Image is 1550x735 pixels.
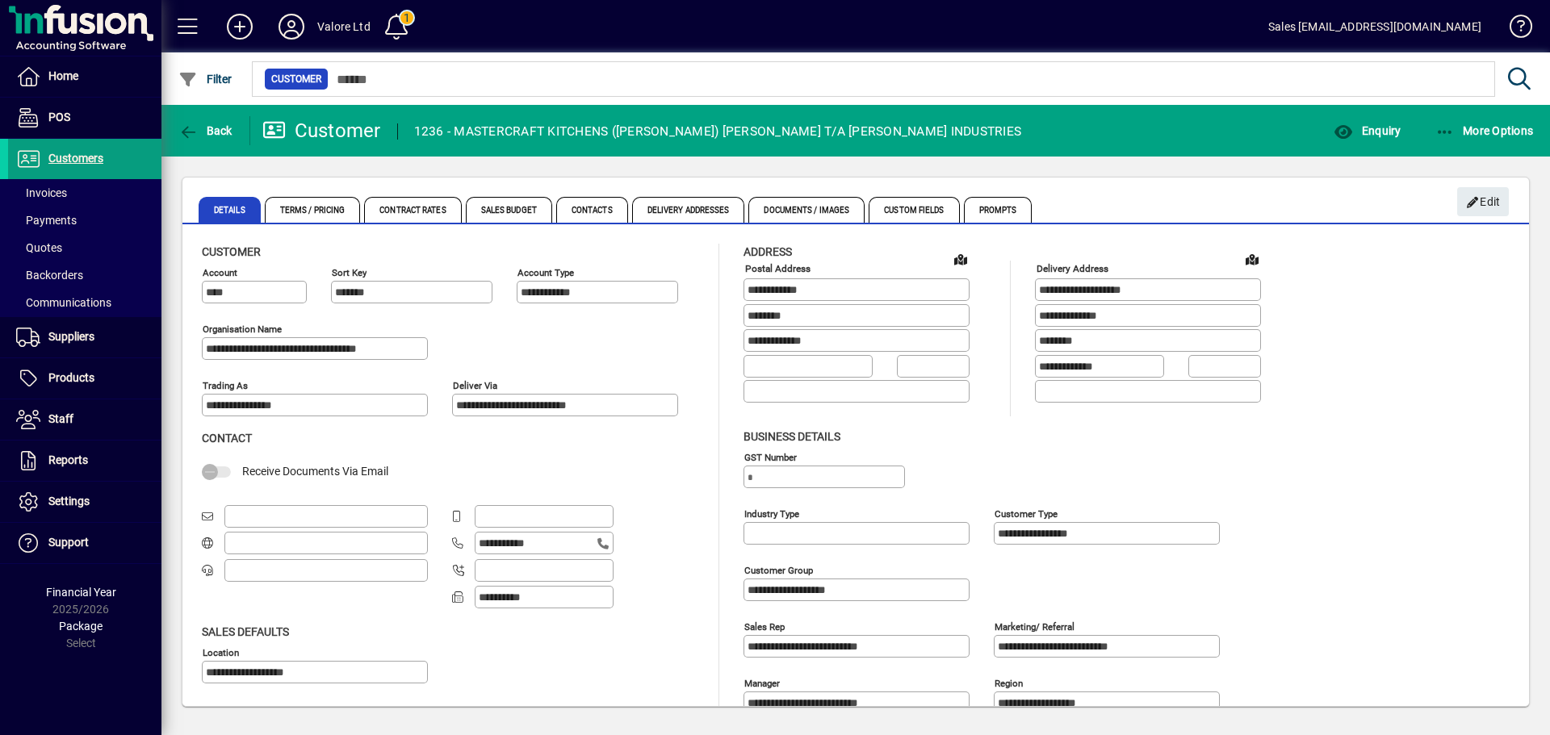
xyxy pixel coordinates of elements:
span: Business details [744,430,840,443]
span: Filter [178,73,232,86]
mat-label: Customer group [744,564,813,575]
a: Settings [8,482,161,522]
mat-label: Sales rep [744,620,785,632]
a: View on map [948,246,974,272]
a: Invoices [8,179,161,207]
span: Package [59,620,103,633]
mat-label: Region [995,677,1023,688]
a: Payments [8,207,161,234]
a: Suppliers [8,317,161,357]
a: Home [8,56,161,97]
span: Back [178,124,232,137]
span: POS [48,111,70,123]
span: Edit [1466,189,1501,215]
span: Customers [48,152,103,165]
span: Documents / Images [748,197,865,223]
a: Staff [8,399,161,440]
span: Contact [202,432,252,445]
span: Custom Fields [869,197,959,223]
span: Details [199,197,261,223]
span: Sales Budget [466,197,552,223]
span: Reports [48,453,88,466]
span: Staff [48,412,73,425]
mat-label: Trading as [203,380,248,391]
span: Terms / Pricing [265,197,361,223]
span: Contacts [556,197,628,223]
mat-label: Industry type [744,507,799,519]
span: Financial Year [46,586,116,599]
mat-label: Sort key [332,267,367,278]
span: Sales defaults [202,625,289,638]
span: Contract Rates [364,197,461,223]
button: Enquiry [1330,116,1405,145]
div: 1236 - MASTERCRAFT KITCHENS ([PERSON_NAME]) [PERSON_NAME] T/A [PERSON_NAME] INDUSTRIES [414,119,1022,144]
a: Backorders [8,261,161,289]
span: Receive Documents Via Email [242,465,388,478]
a: Support [8,523,161,563]
mat-label: Account [203,267,237,278]
a: View on map [1239,246,1265,272]
a: Quotes [8,234,161,261]
mat-label: Customer type [995,507,1058,519]
mat-label: Marketing/ Referral [995,620,1075,632]
span: Communications [16,296,111,309]
span: Customer [202,245,261,258]
span: Enquiry [1334,124,1401,137]
mat-label: Deliver via [453,380,497,391]
a: Communications [8,289,161,316]
mat-label: GST Number [744,451,797,462]
div: Sales [EMAIL_ADDRESS][DOMAIN_NAME] [1268,14,1481,40]
a: Reports [8,441,161,481]
span: Suppliers [48,330,94,343]
button: More Options [1431,116,1538,145]
div: Valore Ltd [317,14,371,40]
mat-label: Account Type [517,267,574,278]
span: Address [744,245,792,258]
span: More Options [1435,124,1534,137]
span: Support [48,536,89,549]
button: Back [174,116,237,145]
button: Filter [174,65,237,94]
span: Quotes [16,241,62,254]
span: Payments [16,214,77,227]
mat-label: Location [203,646,239,658]
a: Knowledge Base [1498,3,1530,56]
span: Settings [48,495,90,507]
button: Edit [1457,187,1509,216]
span: Prompts [964,197,1033,223]
span: Invoices [16,186,67,199]
button: Profile [266,12,317,41]
app-page-header-button: Back [161,116,250,145]
a: Products [8,358,161,399]
span: Backorders [16,269,83,282]
a: POS [8,98,161,138]
div: Customer [262,118,381,144]
span: Customer [271,71,321,87]
mat-label: Manager [744,677,780,688]
span: Delivery Addresses [632,197,745,223]
mat-label: Organisation name [203,324,282,335]
button: Add [214,12,266,41]
span: Products [48,371,94,384]
span: Home [48,69,78,82]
